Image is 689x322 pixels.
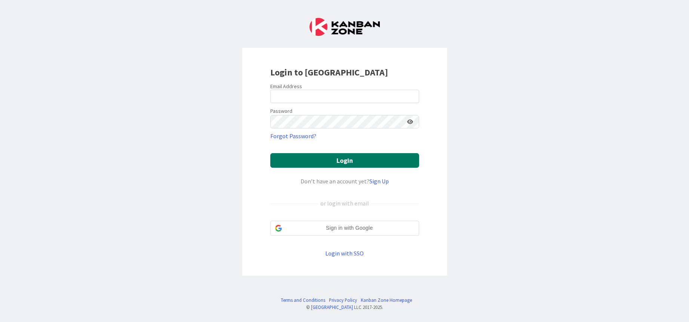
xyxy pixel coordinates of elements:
button: Login [270,153,419,168]
label: Password [270,107,292,115]
div: Sign in with Google [270,221,419,236]
a: Terms and Conditions [281,297,325,304]
label: Email Address [270,83,302,90]
a: Sign Up [369,177,389,185]
a: Privacy Policy [329,297,357,304]
a: Login with SSO [325,250,364,257]
b: Login to [GEOGRAPHIC_DATA] [270,66,388,78]
div: Don’t have an account yet? [270,177,419,186]
a: Kanban Zone Homepage [361,297,412,304]
span: Sign in with Google [285,224,414,232]
a: [GEOGRAPHIC_DATA] [311,304,353,310]
div: or login with email [319,199,371,208]
img: Kanban Zone [310,18,380,36]
div: © LLC 2017- 2025 . [277,304,412,311]
a: Forgot Password? [270,131,316,140]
